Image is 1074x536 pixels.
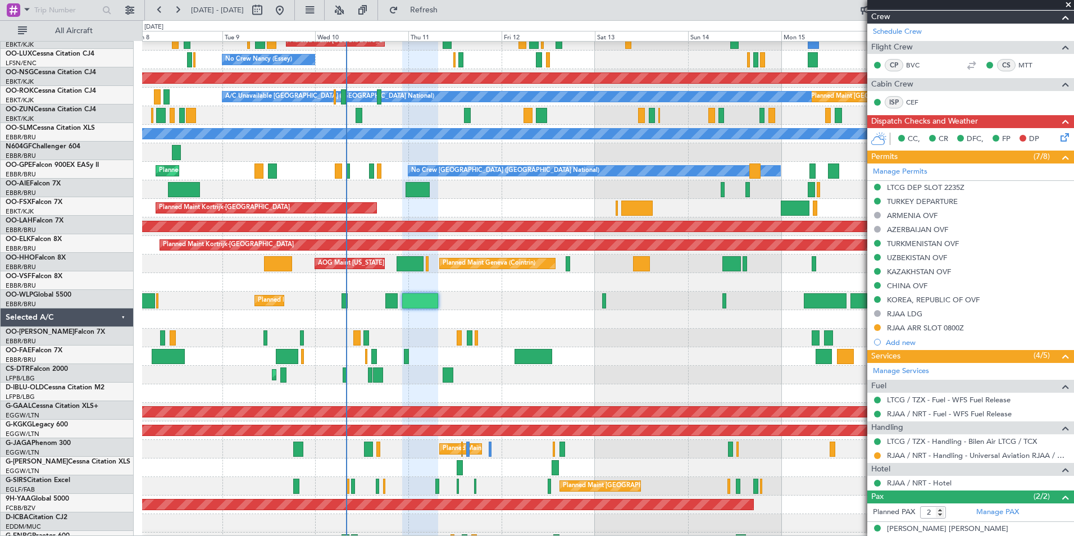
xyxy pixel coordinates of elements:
a: D-ICBACitation CJ2 [6,514,67,521]
a: OO-LUXCessna Citation CJ4 [6,51,94,57]
span: Handling [871,421,903,434]
span: OO-FAE [6,347,31,354]
a: OO-AIEFalcon 7X [6,180,61,187]
a: EBKT/KJK [6,207,34,216]
a: LTCG / TZX - Handling - Bilen Air LTCG / TCX [887,437,1037,446]
a: Manage Permits [873,166,927,178]
div: Planned Maint Geneva (Cointrin) [443,255,535,272]
a: G-SIRSCitation Excel [6,477,70,484]
span: Permits [871,151,898,163]
a: N604GFChallenger 604 [6,143,80,150]
div: TURKEY DEPARTURE [887,197,958,206]
a: G-GAALCessna Citation XLS+ [6,403,98,410]
a: CEF [906,97,931,107]
span: Cabin Crew [871,78,913,91]
span: CC, [908,134,920,145]
a: EBKT/KJK [6,78,34,86]
a: OO-ROKCessna Citation CJ4 [6,88,96,94]
div: Planned Maint Mugla ([GEOGRAPHIC_DATA]) [275,366,406,383]
button: All Aircraft [12,22,122,40]
span: D-IBLU-OLD [6,384,44,391]
span: OO-LAH [6,217,33,224]
a: EBKT/KJK [6,115,34,123]
a: Schedule Crew [873,26,922,38]
span: Pax [871,490,884,503]
a: Manage Services [873,366,929,377]
a: BVC [906,60,931,70]
span: OO-VSF [6,273,31,280]
a: EGLF/FAB [6,485,35,494]
span: G-[PERSON_NAME] [6,458,68,465]
a: OO-ZUNCessna Citation CJ4 [6,106,96,113]
a: LFSN/ENC [6,59,37,67]
a: EGGW/LTN [6,467,39,475]
span: OO-ELK [6,236,31,243]
a: CS-DTRFalcon 2000 [6,366,68,373]
div: Planned Maint Liege [258,292,316,309]
div: ISP [885,96,903,108]
a: OO-FSXFalcon 7X [6,199,62,206]
div: KOREA, REPUBLIC OF OVF [887,295,980,305]
div: Thu 11 [408,31,502,41]
a: EGGW/LTN [6,448,39,457]
div: TURKMENISTAN OVF [887,239,959,248]
span: Hotel [871,463,890,476]
a: G-[PERSON_NAME]Cessna Citation XLS [6,458,130,465]
span: Dispatch Checks and Weather [871,115,978,128]
span: G-GAAL [6,403,31,410]
a: MTT [1018,60,1044,70]
div: UZBEKISTAN OVF [887,253,947,262]
a: RJAA / NRT - Fuel - WFS Fuel Release [887,409,1012,419]
a: EBBR/BRU [6,337,36,346]
span: OO-SLM [6,125,33,131]
span: OO-ROK [6,88,34,94]
a: OO-HHOFalcon 8X [6,255,66,261]
a: RJAA / NRT - Handling - Universal Aviation RJAA / NRT [887,451,1068,460]
a: EBBR/BRU [6,189,36,197]
a: OO-NSGCessna Citation CJ4 [6,69,96,76]
span: N604GF [6,143,32,150]
span: CR [939,134,948,145]
div: [DATE] [144,22,163,32]
a: EBKT/KJK [6,40,34,49]
a: LFPB/LBG [6,374,35,383]
span: DP [1029,134,1039,145]
span: OO-NSG [6,69,34,76]
div: Mon 15 [781,31,875,41]
div: Planned Maint [GEOGRAPHIC_DATA] ([GEOGRAPHIC_DATA] National) [159,162,362,179]
a: EBBR/BRU [6,244,36,253]
span: FP [1002,134,1011,145]
button: Refresh [384,1,451,19]
div: AOG Maint [US_STATE] ([GEOGRAPHIC_DATA]) [318,255,454,272]
div: Mon 8 [129,31,222,41]
span: OO-GPE [6,162,32,169]
div: A/C Unavailable [GEOGRAPHIC_DATA] ([GEOGRAPHIC_DATA] National) [225,88,434,105]
a: EGGW/LTN [6,430,39,438]
div: Wed 10 [315,31,408,41]
span: 9H-YAA [6,496,31,502]
a: D-IBLU-OLDCessna Citation M2 [6,384,104,391]
span: OO-FSX [6,199,31,206]
div: ARMENIA OVF [887,211,938,220]
a: EBBR/BRU [6,281,36,290]
span: [DATE] - [DATE] [191,5,244,15]
a: G-KGKGLegacy 600 [6,421,68,428]
a: EBBR/BRU [6,133,36,142]
span: G-SIRS [6,477,27,484]
a: RJAA / NRT - Hotel [887,478,952,488]
span: All Aircraft [29,27,119,35]
div: Add new [886,338,1068,347]
span: OO-ZUN [6,106,34,113]
a: EDDM/MUC [6,523,41,531]
div: AZERBAIJAN OVF [887,225,948,234]
a: LFPB/LBG [6,393,35,401]
span: G-KGKG [6,421,32,428]
div: Sat 13 [595,31,688,41]
span: Flight Crew [871,41,913,54]
span: Fuel [871,380,886,393]
div: Sun 14 [688,31,781,41]
span: (2/2) [1034,490,1050,502]
a: EBKT/KJK [6,96,34,105]
a: OO-WLPGlobal 5500 [6,292,71,298]
a: LTCG / TZX - Fuel - WFS Fuel Release [887,395,1011,405]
